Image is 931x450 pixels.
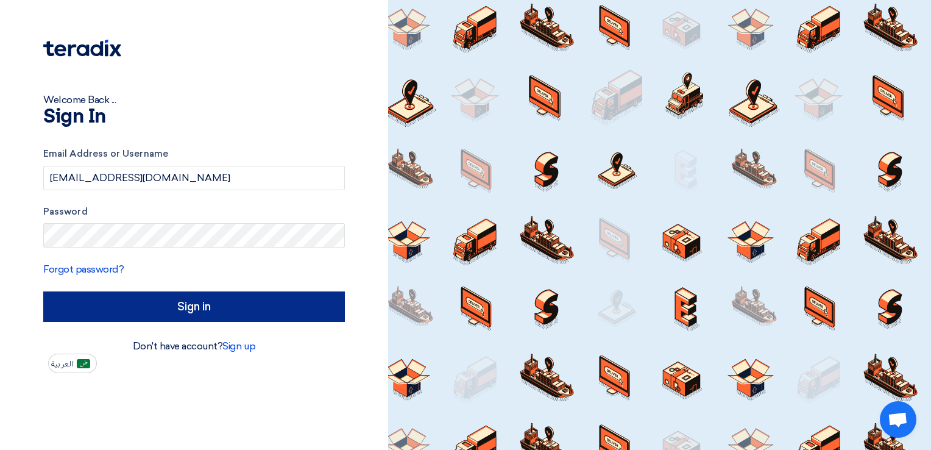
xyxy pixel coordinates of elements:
img: ar-AR.png [77,359,90,368]
label: Email Address or Username [43,147,345,161]
button: العربية [48,354,97,373]
img: Teradix logo [43,40,121,57]
a: Open chat [880,401,916,438]
label: Password [43,205,345,219]
a: Sign up [222,340,255,352]
input: Enter your business email or username [43,166,345,190]
div: Don't have account? [43,339,345,354]
a: Forgot password? [43,263,124,275]
h1: Sign In [43,107,345,127]
div: Welcome Back ... [43,93,345,107]
span: العربية [51,360,73,368]
input: Sign in [43,291,345,322]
